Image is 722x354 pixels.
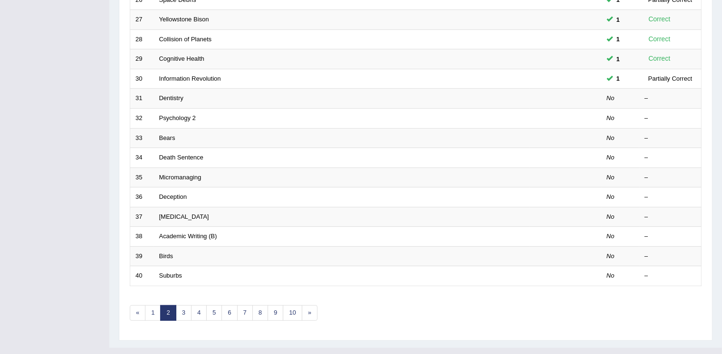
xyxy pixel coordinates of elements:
a: Information Revolution [159,75,221,82]
td: 27 [130,10,154,30]
span: You can still take this question [613,54,624,64]
a: « [130,305,145,321]
td: 29 [130,49,154,69]
a: 2 [160,305,176,321]
div: – [645,232,696,241]
a: 8 [252,305,268,321]
td: 35 [130,168,154,187]
div: – [645,153,696,162]
em: No [606,114,615,121]
div: – [645,193,696,202]
a: Deception [159,193,187,200]
td: 36 [130,187,154,207]
td: 38 [130,227,154,247]
em: No [606,272,615,279]
a: 4 [191,305,207,321]
em: No [606,252,615,260]
div: – [645,114,696,123]
a: Cognitive Health [159,55,204,62]
a: Psychology 2 [159,114,196,121]
td: 37 [130,207,154,227]
div: Correct [645,34,674,45]
td: 40 [130,266,154,286]
span: You can still take this question [613,74,624,84]
a: 6 [221,305,237,321]
td: 28 [130,29,154,49]
td: 39 [130,246,154,266]
a: » [302,305,318,321]
a: Academic Writing (B) [159,233,217,240]
td: 30 [130,69,154,89]
a: 5 [206,305,222,321]
em: No [606,134,615,141]
div: Correct [645,53,674,64]
a: Yellowstone Bison [159,16,209,23]
a: 10 [283,305,302,321]
div: – [645,252,696,261]
td: 33 [130,128,154,148]
em: No [606,94,615,102]
a: 1 [145,305,161,321]
div: – [645,213,696,222]
a: Death Sentence [159,154,203,161]
a: Bears [159,134,175,141]
a: Suburbs [159,272,182,279]
td: 34 [130,148,154,168]
div: – [645,271,696,280]
a: Collision of Planets [159,36,212,43]
div: – [645,134,696,143]
div: Partially Correct [645,74,696,84]
em: No [606,233,615,240]
a: 3 [176,305,192,321]
span: You can still take this question [613,15,624,25]
a: [MEDICAL_DATA] [159,213,209,220]
div: – [645,173,696,182]
em: No [606,174,615,181]
a: 7 [237,305,253,321]
td: 32 [130,108,154,128]
em: No [606,193,615,200]
a: Birds [159,252,173,260]
em: No [606,154,615,161]
div: – [645,94,696,103]
em: No [606,213,615,220]
a: Micromanaging [159,174,202,181]
a: Dentistry [159,94,183,102]
span: You can still take this question [613,34,624,44]
a: 9 [268,305,283,321]
td: 31 [130,89,154,109]
div: Correct [645,14,674,25]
